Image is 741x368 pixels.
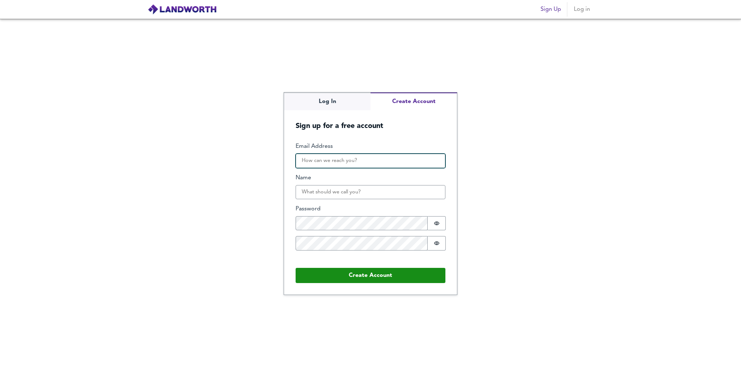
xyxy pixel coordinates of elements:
span: Log in [573,4,590,14]
img: logo [148,4,217,15]
input: How can we reach you? [296,154,445,168]
label: Email Address [296,142,445,151]
button: Show password [428,236,446,250]
button: Show password [428,216,446,230]
label: Name [296,174,445,182]
button: Log In [284,93,370,110]
button: Create Account [370,93,457,110]
button: Sign Up [538,2,564,17]
button: Create Account [296,268,445,283]
button: Log in [570,2,593,17]
span: Sign Up [541,4,561,14]
input: What should we call you? [296,185,445,200]
label: Password [296,205,445,213]
h5: Sign up for a free account [284,110,457,131]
